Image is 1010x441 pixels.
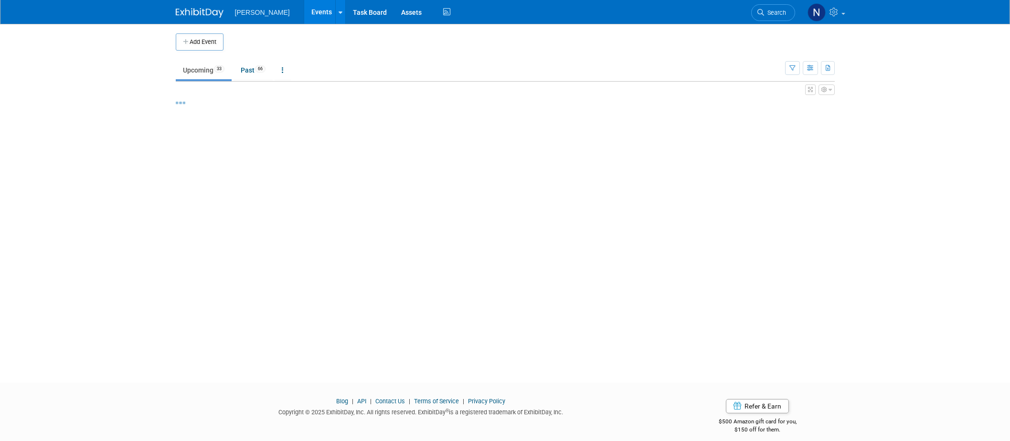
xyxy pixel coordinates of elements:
[235,9,290,16] span: [PERSON_NAME]
[176,61,232,79] a: Upcoming33
[336,398,348,405] a: Blog
[176,406,667,417] div: Copyright © 2025 ExhibitDay, Inc. All rights reserved. ExhibitDay is a registered trademark of Ex...
[357,398,366,405] a: API
[680,411,835,433] div: $500 Amazon gift card for you,
[255,65,266,73] span: 66
[406,398,413,405] span: |
[368,398,374,405] span: |
[468,398,505,405] a: Privacy Policy
[460,398,467,405] span: |
[234,61,273,79] a: Past66
[808,3,826,21] img: Nicole Williamson
[446,408,449,413] sup: ®
[414,398,459,405] a: Terms of Service
[350,398,356,405] span: |
[176,102,185,104] img: loading...
[176,33,223,51] button: Add Event
[680,426,835,434] div: $150 off for them.
[176,8,223,18] img: ExhibitDay
[214,65,224,73] span: 33
[764,9,786,16] span: Search
[751,4,795,21] a: Search
[375,398,405,405] a: Contact Us
[726,399,789,413] a: Refer & Earn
